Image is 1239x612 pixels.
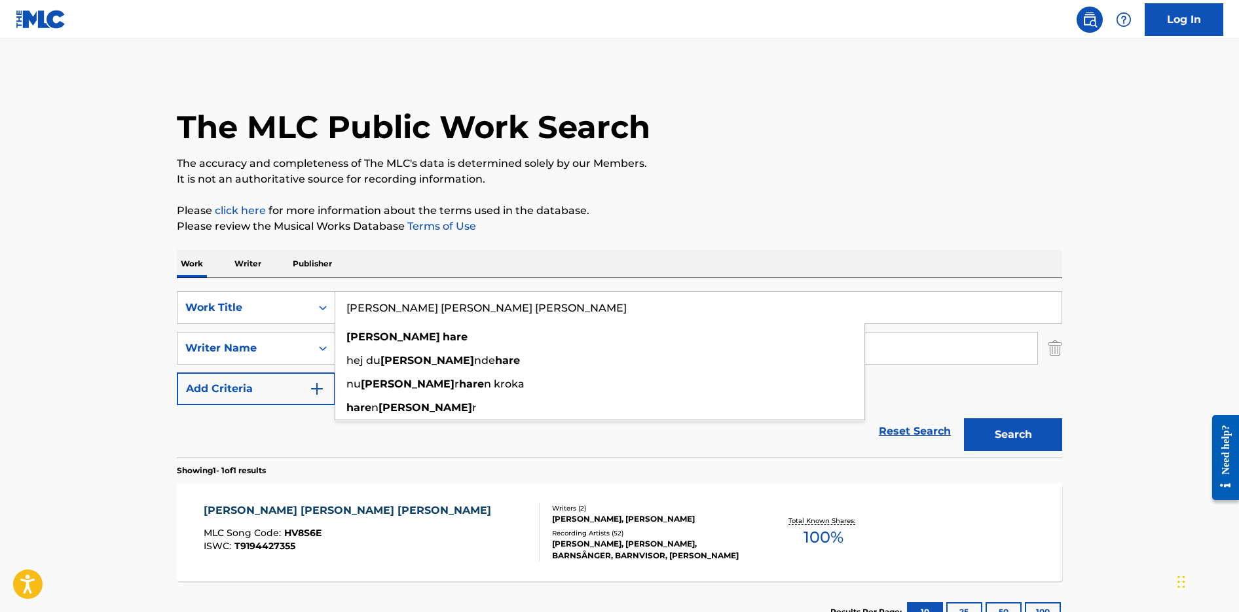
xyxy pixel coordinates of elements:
div: [PERSON_NAME] [PERSON_NAME] [PERSON_NAME] [204,503,498,518]
p: Please review the Musical Works Database [177,219,1062,234]
a: Log In [1145,3,1223,36]
span: nde [474,354,495,367]
p: The accuracy and completeness of The MLC's data is determined solely by our Members. [177,156,1062,171]
div: Work Title [185,300,303,315]
div: Drag [1177,562,1185,602]
div: Writers ( 2 ) [552,503,750,513]
strong: [PERSON_NAME] [380,354,474,367]
span: n [371,401,379,414]
form: Search Form [177,291,1062,458]
button: Add Criteria [177,372,335,405]
span: T9194427355 [234,540,295,552]
a: Terms of Use [405,220,476,232]
strong: [PERSON_NAME] [361,378,454,390]
a: Reset Search [872,417,957,446]
button: Search [964,418,1062,451]
p: Total Known Shares: [788,516,859,526]
img: Delete Criterion [1048,332,1062,365]
a: click here [215,204,266,217]
h1: The MLC Public Work Search [177,107,650,147]
iframe: Resource Center [1202,405,1239,511]
strong: hare [346,401,371,414]
span: r [454,378,459,390]
p: Writer [231,250,265,278]
strong: hare [443,331,468,343]
img: search [1082,12,1098,27]
span: nu [346,378,361,390]
div: [PERSON_NAME], [PERSON_NAME] [552,513,750,525]
span: 100 % [804,526,843,549]
strong: hare [495,354,520,367]
a: Public Search [1077,7,1103,33]
div: Help [1111,7,1137,33]
img: 9d2ae6d4665cec9f34b9.svg [309,381,325,397]
span: n kroka [484,378,525,390]
img: MLC Logo [16,10,66,29]
p: Publisher [289,250,336,278]
iframe: Chat Widget [1174,549,1239,612]
strong: hare [459,378,484,390]
img: help [1116,12,1132,27]
span: MLC Song Code : [204,527,284,539]
p: Please for more information about the terms used in the database. [177,203,1062,219]
div: [PERSON_NAME], [PERSON_NAME], BARNSÅNGER, BARNVISOR, [PERSON_NAME] [552,538,750,562]
p: It is not an authoritative source for recording information. [177,171,1062,187]
span: hej du [346,354,380,367]
strong: [PERSON_NAME] [346,331,440,343]
span: HV8S6E [284,527,322,539]
strong: [PERSON_NAME] [379,401,472,414]
div: Writer Name [185,340,303,356]
a: [PERSON_NAME] [PERSON_NAME] [PERSON_NAME]MLC Song Code:HV8S6EISWC:T9194427355Writers (2)[PERSON_N... [177,483,1062,581]
span: ISWC : [204,540,234,552]
div: Recording Artists ( 52 ) [552,528,750,538]
span: r [472,401,477,414]
p: Showing 1 - 1 of 1 results [177,465,266,477]
p: Work [177,250,207,278]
